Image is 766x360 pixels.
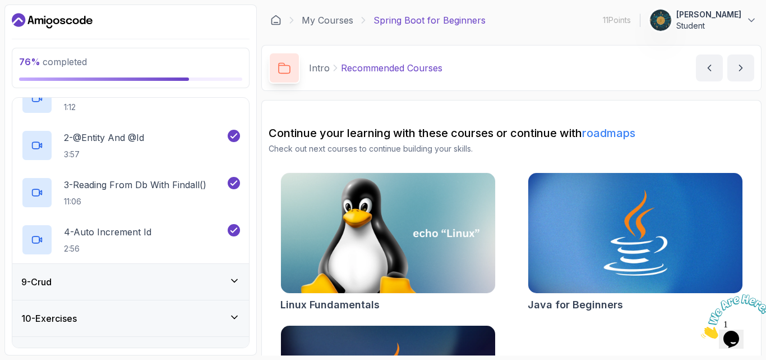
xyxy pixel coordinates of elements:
p: 2:56 [64,243,151,254]
p: Student [676,20,741,31]
h2: Linux Fundamentals [280,297,380,313]
img: Java for Beginners card [528,173,742,293]
p: 3 - Reading From Db With Findall() [64,178,206,192]
a: Dashboard [270,15,282,26]
p: [PERSON_NAME] [676,9,741,20]
button: 1:12 [21,83,240,114]
img: Linux Fundamentals card [281,173,495,293]
p: 2 - @Entity And @Id [64,131,144,144]
iframe: chat widget [696,290,766,343]
span: completed [19,56,87,67]
p: Spring Boot for Beginners [373,13,486,27]
button: 4-Auto Increment Id2:56 [21,224,240,256]
p: 4 - Auto Increment Id [64,225,151,239]
p: Recommended Courses [341,61,442,75]
p: Intro [309,61,330,75]
a: Java for Beginners cardJava for Beginners [528,172,743,313]
button: next content [727,54,754,81]
p: 1:12 [64,102,93,113]
a: roadmaps [582,126,635,140]
span: 76 % [19,56,40,67]
h3: 10 - Exercises [21,312,77,325]
a: My Courses [302,13,353,27]
p: Check out next courses to continue building your skills. [269,143,754,154]
p: 11:06 [64,196,206,207]
a: Dashboard [12,12,93,30]
a: Linux Fundamentals cardLinux Fundamentals [280,172,496,313]
button: 3-Reading From Db With Findall()11:06 [21,177,240,208]
h3: 9 - Crud [21,275,52,289]
button: user profile image[PERSON_NAME]Student [649,9,757,31]
button: 9-Crud [12,264,249,300]
p: 3:57 [64,149,144,160]
button: 10-Exercises [12,300,249,336]
span: 1 [4,4,9,14]
button: 2-@Entity And @Id3:57 [21,130,240,161]
img: user profile image [650,10,671,31]
h2: Java for Beginners [528,297,623,313]
button: previous content [696,54,723,81]
img: Chat attention grabber [4,4,74,49]
p: 11 Points [603,15,631,26]
h2: Continue your learning with these courses or continue with [269,125,754,141]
